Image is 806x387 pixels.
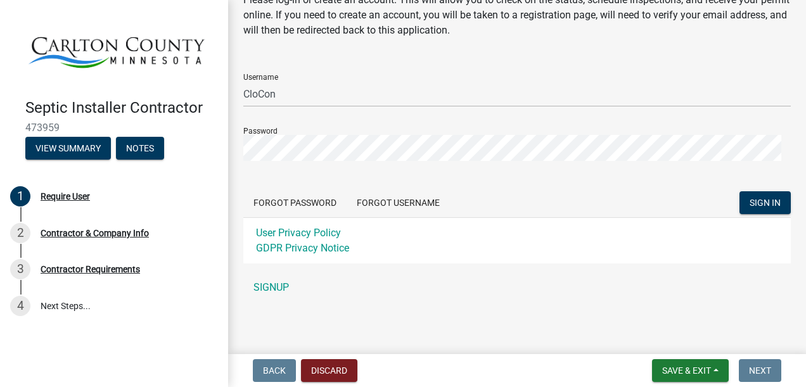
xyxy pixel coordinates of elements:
span: Next [749,365,771,376]
button: Discard [301,359,357,382]
div: Require User [41,192,90,201]
button: Next [739,359,781,382]
a: GDPR Privacy Notice [256,242,349,254]
h4: Septic Installer Contractor [25,99,218,117]
button: Save & Exit [652,359,729,382]
button: SIGN IN [739,191,791,214]
span: SIGN IN [750,198,781,208]
button: Forgot Password [243,191,347,214]
img: Carlton County, Minnesota [25,13,208,86]
div: Contractor & Company Info [41,229,149,238]
button: Forgot Username [347,191,450,214]
wm-modal-confirm: Notes [116,144,164,155]
a: SIGNUP [243,275,791,300]
span: 473959 [25,122,203,134]
button: Back [253,359,296,382]
a: User Privacy Policy [256,227,341,239]
div: Contractor Requirements [41,265,140,274]
div: 3 [10,259,30,279]
wm-modal-confirm: Summary [25,144,111,155]
span: Save & Exit [662,365,711,376]
button: View Summary [25,137,111,160]
div: 1 [10,186,30,206]
span: Back [263,365,286,376]
button: Notes [116,137,164,160]
div: 4 [10,296,30,316]
div: 2 [10,223,30,243]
